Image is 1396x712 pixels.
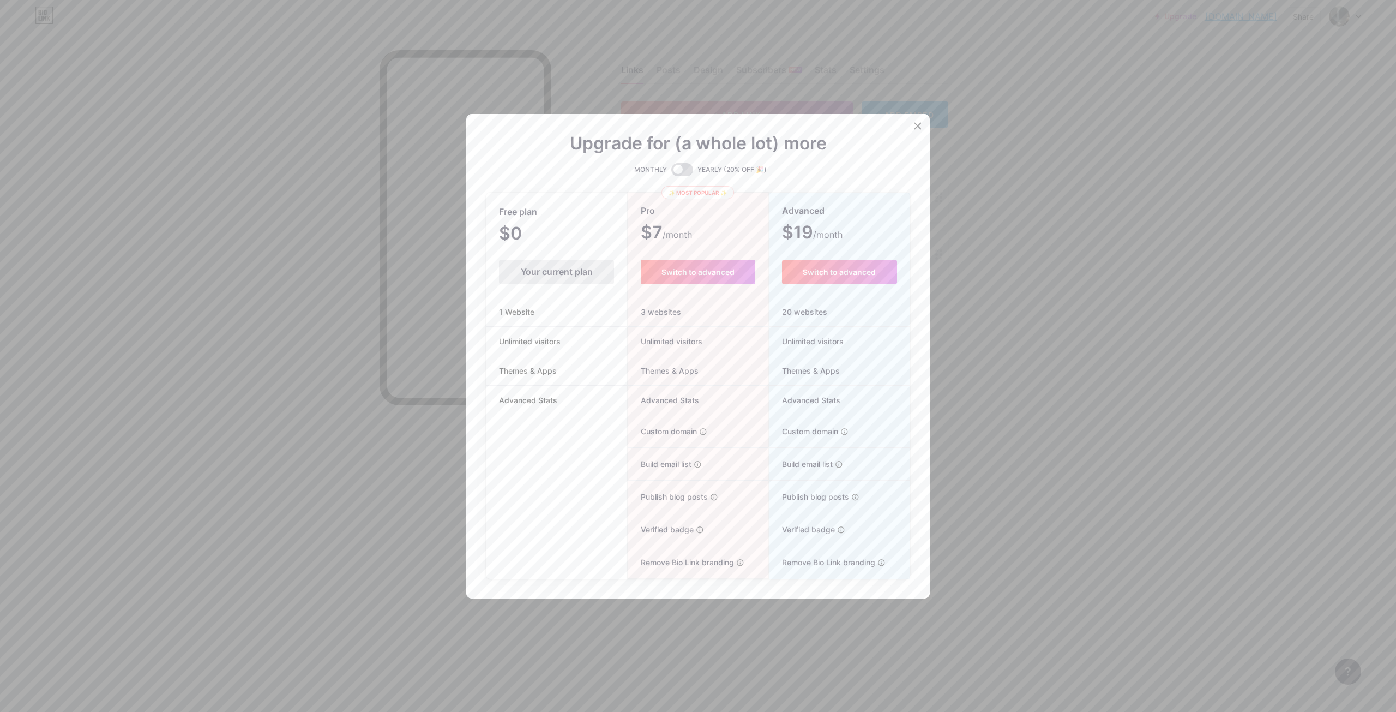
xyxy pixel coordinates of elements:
span: Advanced Stats [628,394,699,406]
span: Themes & Apps [628,365,699,376]
span: Switch to advanced [803,267,876,277]
span: Verified badge [769,524,835,535]
span: MONTHLY [634,164,667,175]
span: /month [663,228,692,241]
span: Unlimited visitors [628,336,702,347]
button: Switch to advanced [641,260,755,284]
span: $0 [499,227,551,242]
span: Pro [641,201,655,220]
span: Free plan [499,202,537,222]
span: Advanced [782,201,825,220]
span: Remove Bio Link branding [769,557,875,568]
span: Advanced Stats [769,394,840,406]
span: Unlimited visitors [769,336,844,347]
div: Your current plan [499,260,614,284]
span: YEARLY (20% OFF 🎉) [697,164,767,175]
span: Custom domain [628,426,697,437]
span: Advanced Stats [486,394,570,406]
span: Themes & Apps [486,365,570,376]
span: $7 [641,226,692,241]
span: Upgrade for (a whole lot) more [570,137,827,150]
span: /month [813,228,843,241]
button: Switch to advanced [782,260,897,284]
span: Verified badge [628,524,694,535]
span: 1 Website [486,306,547,318]
span: $19 [782,226,843,241]
span: Themes & Apps [769,365,840,376]
span: Publish blog posts [769,491,849,502]
div: 3 websites [628,297,768,327]
span: Custom domain [769,426,838,437]
span: Remove Bio Link branding [628,557,734,568]
span: Build email list [628,458,691,470]
div: ✨ Most popular ✨ [661,186,734,199]
span: Build email list [769,458,833,470]
span: Switch to advanced [661,267,735,277]
div: 20 websites [769,297,910,327]
span: Publish blog posts [628,491,708,502]
span: Unlimited visitors [486,336,574,347]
